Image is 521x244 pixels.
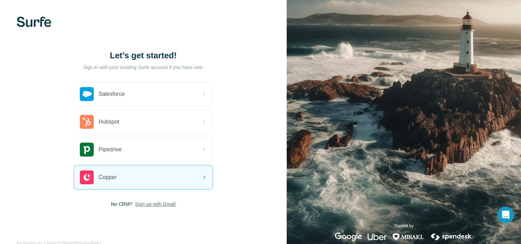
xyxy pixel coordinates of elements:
[80,115,94,129] img: hubspot's logo
[99,145,122,154] span: Pipedrive
[99,118,119,126] span: Hubspot
[392,233,424,241] img: mirakl's logo
[497,207,514,223] div: Abrir Intercom Messenger
[394,223,413,229] p: Trusted by
[368,233,387,241] img: uber's logo
[80,87,94,101] img: salesforce's logo
[99,90,125,98] span: Salesforce
[80,170,94,184] img: copper's logo
[111,201,132,208] span: No CRM?
[80,143,94,157] img: pipedrive's logo
[430,233,473,241] img: spendesk's logo
[335,233,362,241] img: google's logo
[83,64,203,71] p: Sign in with your existing Surfe account if you have one.
[99,173,117,182] span: Copper
[135,201,176,208] button: Sign up with Gmail
[74,50,213,61] h1: Let’s get started!
[17,17,51,27] img: Surfe's logo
